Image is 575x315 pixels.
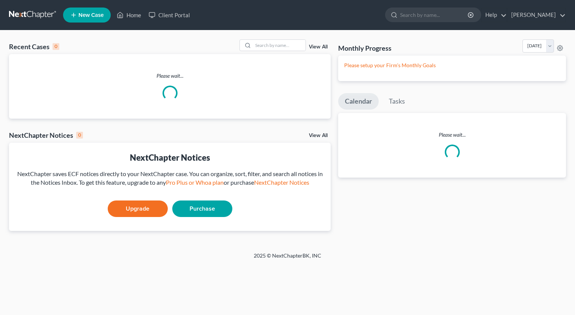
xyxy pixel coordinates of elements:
[254,179,309,186] a: NextChapter Notices
[53,43,59,50] div: 0
[166,179,224,186] a: Pro Plus or Whoa plan
[113,8,145,22] a: Home
[338,44,391,53] h3: Monthly Progress
[482,8,507,22] a: Help
[400,8,469,22] input: Search by name...
[309,44,328,50] a: View All
[507,8,566,22] a: [PERSON_NAME]
[145,8,194,22] a: Client Portal
[74,252,501,265] div: 2025 © NextChapterBK, INC
[9,72,331,80] p: Please wait...
[309,133,328,138] a: View All
[78,12,104,18] span: New Case
[344,62,560,69] p: Please setup your Firm's Monthly Goals
[382,93,412,110] a: Tasks
[338,93,379,110] a: Calendar
[108,200,168,217] a: Upgrade
[76,132,83,139] div: 0
[15,152,325,163] div: NextChapter Notices
[9,131,83,140] div: NextChapter Notices
[253,40,306,51] input: Search by name...
[9,42,59,51] div: Recent Cases
[338,131,566,139] p: Please wait...
[172,200,232,217] a: Purchase
[15,170,325,187] div: NextChapter saves ECF notices directly to your NextChapter case. You can organize, sort, filter, ...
